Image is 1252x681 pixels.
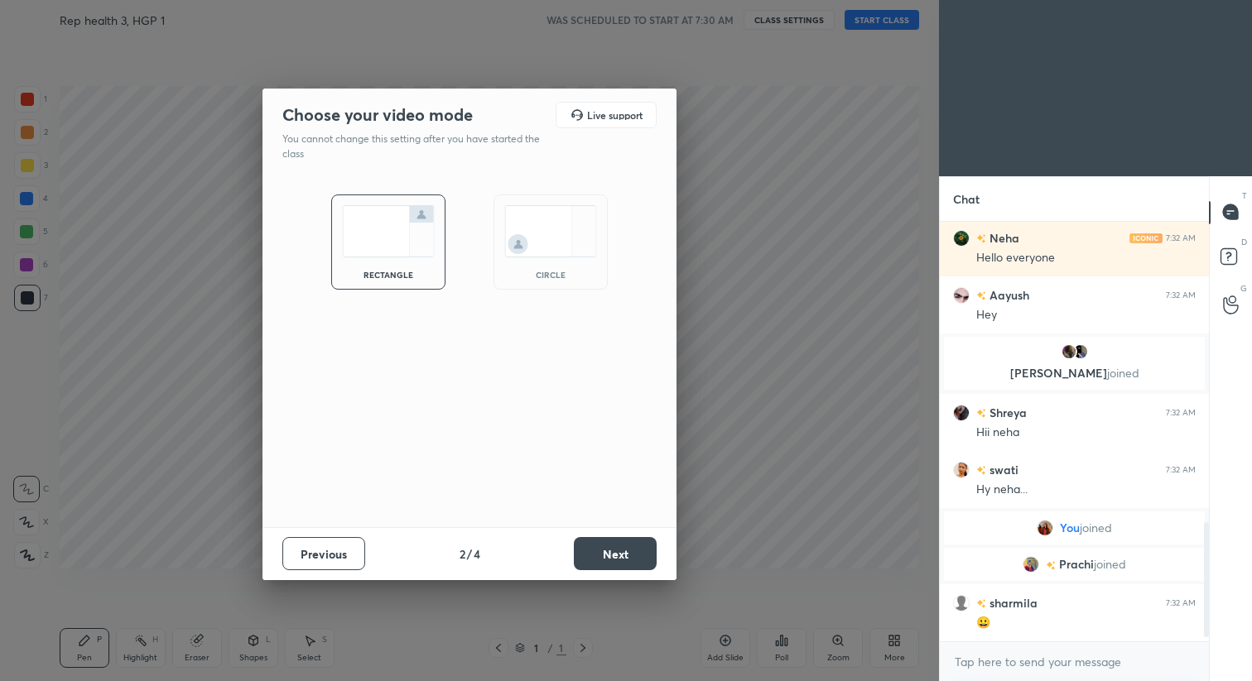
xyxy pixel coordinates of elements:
[953,594,970,611] img: default.png
[1023,556,1039,573] img: e650d0eab9464118ae3c823d1df4222c.jpg
[1059,558,1094,571] span: Prachi
[587,110,643,120] h5: Live support
[976,307,1196,324] div: Hey
[504,205,597,257] img: circleScreenIcon.acc0effb.svg
[986,461,1018,478] h6: swati
[976,599,986,608] img: no-rating-badge.077c3623.svg
[1061,343,1077,360] img: 50ceeb1611fd4c7e83683f92a3134389.jpg
[976,424,1196,441] div: Hii neha
[1129,233,1163,242] img: iconic-light.a09c19a4.png
[1242,189,1247,202] p: T
[986,229,1019,247] h6: Neha
[474,545,480,563] h4: 4
[1241,236,1247,248] p: D
[976,615,1196,631] div: 😀
[574,537,657,570] button: Next
[953,229,970,246] img: b0a4c6b196e340189df7400252c27ea1.jpg
[355,271,421,279] div: rectangle
[976,482,1196,498] div: Hy neha...
[1072,343,1089,360] img: b1e8f3f04e71475fa66009d1878f671c.jpg
[282,104,473,126] h2: Choose your video mode
[953,404,970,420] img: e37a4afb824f4879b955433127e5b5ee.jpg
[976,466,986,475] img: no-rating-badge.077c3623.svg
[1166,407,1196,417] div: 7:32 AM
[954,367,1195,380] p: [PERSON_NAME]
[976,250,1196,266] div: Hello everyone
[976,234,986,243] img: no-rating-badge.077c3623.svg
[282,132,551,161] p: You cannot change this setting after you have started the class
[976,291,986,300] img: no-rating-badge.077c3623.svg
[467,545,472,563] h4: /
[1166,464,1196,474] div: 7:32 AM
[342,205,435,257] img: normalScreenIcon.ae25ed63.svg
[976,409,986,418] img: no-rating-badge.077c3623.svg
[986,594,1038,611] h6: sharmila
[986,404,1027,421] h6: Shreya
[953,461,970,477] img: f9016934c51548e6a7cafa53dd60d9f8.jpg
[953,286,970,303] img: e7f16f8097514fdbb7ce895397da2768.jpg
[1166,233,1196,242] div: 7:32 AM
[518,271,584,279] div: circle
[1166,290,1196,300] div: 7:32 AM
[1094,558,1126,571] span: joined
[1107,365,1139,381] span: joined
[1046,560,1056,569] img: no-rating-badge.077c3623.svg
[940,177,993,221] p: Chat
[940,222,1209,641] div: grid
[1166,597,1196,607] div: 7:32 AM
[460,545,465,563] h4: 2
[1240,282,1247,295] p: G
[1060,521,1080,535] span: You
[1080,521,1112,535] span: joined
[282,537,365,570] button: Previous
[1037,520,1053,536] img: 9fba9e39355a4b27a121417188630cea.jpg
[986,286,1029,304] h6: Aayush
